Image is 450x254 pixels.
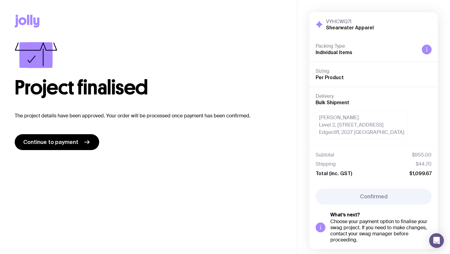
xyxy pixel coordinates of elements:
[316,189,432,204] button: Confirmed
[316,68,432,74] h4: Sizing
[316,75,344,80] span: Per Product
[330,212,432,218] h5: What’s next?
[416,161,432,167] span: $44.70
[326,18,374,24] h3: VYHCWQ7I
[316,93,432,99] h4: Delivery
[316,161,336,167] span: Shipping
[330,219,432,243] div: Choose your payment option to finalise your swag project. If you need to make changes, contact yo...
[429,233,444,248] div: Open Intercom Messenger
[316,43,417,49] h4: Packing Type
[316,170,352,176] span: Total (inc. GST)
[409,170,432,176] span: $1,099.67
[15,134,99,150] a: Continue to payment
[316,50,352,55] span: Individual Items
[316,111,408,139] div: [PERSON_NAME] Level 2, [STREET_ADDRESS] Edgecliff, 2027 [GEOGRAPHIC_DATA]
[15,78,282,98] h1: Project finalised
[15,112,282,120] p: The project details have been approved. Your order will be processed once payment has been confir...
[316,100,349,105] span: Bulk Shipment
[412,152,432,158] span: $955.00
[23,138,78,146] span: Continue to payment
[316,152,334,158] span: Subtotal
[326,24,374,31] h2: Shearwater Apparel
